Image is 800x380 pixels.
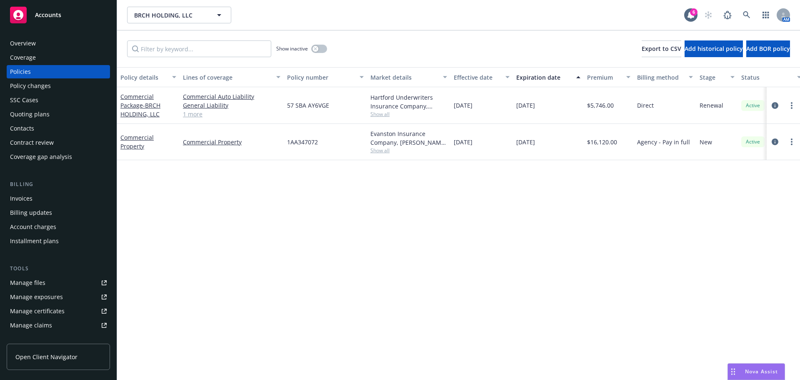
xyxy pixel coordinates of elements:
div: Invoices [10,192,32,205]
span: Manage exposures [7,290,110,304]
div: Coverage gap analysis [10,150,72,164]
a: Start snowing [700,7,717,23]
div: Premium [587,73,621,82]
a: Switch app [757,7,774,23]
a: Search [738,7,755,23]
span: Renewal [700,101,723,110]
span: 1AA347072 [287,138,318,146]
button: Add historical policy [685,40,743,57]
a: SSC Cases [7,93,110,107]
div: Quoting plans [10,108,50,121]
a: Manage files [7,276,110,289]
button: BRCH HOLDING, LLC [127,7,231,23]
input: Filter by keyword... [127,40,271,57]
span: Agency - Pay in full [637,138,690,146]
div: Tools [7,264,110,273]
span: [DATE] [454,138,472,146]
span: [DATE] [516,101,535,110]
span: Export to CSV [642,45,681,53]
div: Expiration date [516,73,571,82]
div: Account charges [10,220,56,234]
span: [DATE] [516,138,535,146]
a: Commercial Auto Liability [183,92,280,101]
a: Quoting plans [7,108,110,121]
a: Invoices [7,192,110,205]
span: Active [745,138,761,146]
div: Manage BORs [10,333,49,346]
button: Add BOR policy [746,40,790,57]
span: BRCH HOLDING, LLC [134,11,206,20]
a: Commercial Package [120,93,160,118]
div: Policies [10,65,31,78]
span: $5,746.00 [587,101,614,110]
div: Status [741,73,792,82]
button: Policy number [284,67,367,87]
button: Lines of coverage [180,67,284,87]
a: 1 more [183,110,280,118]
a: Contacts [7,122,110,135]
div: Lines of coverage [183,73,271,82]
div: Overview [10,37,36,50]
a: Manage BORs [7,333,110,346]
div: Contacts [10,122,34,135]
div: Billing updates [10,206,52,219]
div: Coverage [10,51,36,64]
div: Policy number [287,73,355,82]
div: Stage [700,73,725,82]
a: more [787,101,797,111]
div: Hartford Underwriters Insurance Company, Hartford Insurance Group [370,93,447,111]
a: Policy changes [7,79,110,93]
a: more [787,137,797,147]
div: Manage certificates [10,305,65,318]
span: Direct [637,101,654,110]
button: Expiration date [513,67,584,87]
a: Accounts [7,3,110,27]
div: Market details [370,73,438,82]
a: Policies [7,65,110,78]
div: Installment plans [10,234,59,248]
span: 57 SBA AY6VGE [287,101,329,110]
span: Show all [370,111,447,118]
span: Open Client Navigator [15,352,77,361]
span: Active [745,102,761,109]
a: Report a Bug [719,7,736,23]
div: Billing method [637,73,684,82]
button: Export to CSV [642,40,681,57]
span: New [700,138,712,146]
a: Contract review [7,136,110,149]
div: Billing [7,180,110,189]
a: Account charges [7,220,110,234]
a: Coverage [7,51,110,64]
a: circleInformation [770,137,780,147]
a: Commercial Property [183,138,280,146]
button: Effective date [450,67,513,87]
div: 6 [690,8,697,16]
a: Billing updates [7,206,110,219]
a: Commercial Property [120,133,154,150]
button: Market details [367,67,450,87]
button: Nova Assist [727,363,785,380]
span: Show inactive [276,45,308,52]
a: circleInformation [770,101,780,111]
span: Show all [370,147,447,154]
button: Billing method [634,67,696,87]
span: Accounts [35,12,61,18]
span: [DATE] [454,101,472,110]
a: Overview [7,37,110,50]
div: Policy changes [10,79,51,93]
div: Manage exposures [10,290,63,304]
a: Installment plans [7,234,110,248]
button: Stage [696,67,738,87]
a: Manage claims [7,319,110,332]
span: Add historical policy [685,45,743,53]
a: Coverage gap analysis [7,150,110,164]
div: Contract review [10,136,54,149]
button: Premium [584,67,634,87]
div: Effective date [454,73,500,82]
a: General Liability [183,101,280,110]
div: Policy details [120,73,167,82]
a: Manage certificates [7,305,110,318]
span: Nova Assist [745,368,778,375]
span: Add BOR policy [746,45,790,53]
div: SSC Cases [10,93,38,107]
